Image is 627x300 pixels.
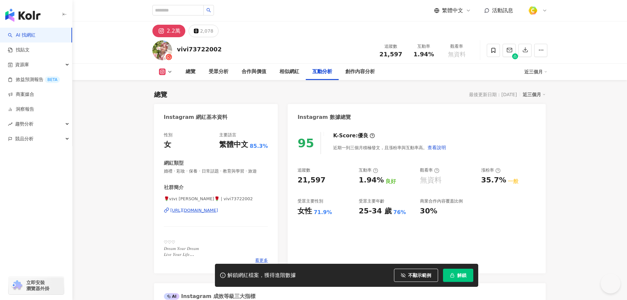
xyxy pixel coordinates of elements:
img: chrome extension [11,280,23,291]
button: 2.2萬 [152,25,185,37]
span: 婚禮 · 彩妝 · 保養 · 日常話題 · 教育與學習 · 旅遊 [164,168,268,174]
span: rise [8,122,13,126]
div: 社群簡介 [164,184,184,191]
div: 解鎖網紅檔案，獲得進階數據 [227,272,296,279]
div: 2,078 [200,26,213,36]
button: 不顯示範例 [394,269,438,282]
div: 網紅類型 [164,160,184,167]
span: 活動訊息 [492,7,513,14]
div: 相似網紅 [279,68,299,76]
div: 71.9% [314,209,332,216]
button: 解鎖 [443,269,473,282]
div: 良好 [385,178,396,185]
div: 女 [164,140,171,150]
div: 一般 [508,178,518,185]
span: 趨勢分析 [15,117,34,131]
span: 不顯示範例 [408,273,431,278]
span: 21,597 [379,51,402,58]
span: 看更多 [255,258,268,263]
img: KOL Avatar [152,41,172,60]
div: 95 [298,136,314,150]
div: Instagram 成效等級三大指標 [164,293,255,300]
div: 漲粉率 [481,167,501,173]
img: %E6%96%B9%E5%BD%A2%E7%B4%94.png [527,4,539,17]
div: 互動分析 [312,68,332,76]
div: AI [164,293,180,300]
span: 立即安裝 瀏覽器外掛 [26,280,49,291]
div: 最後更新日期：[DATE] [469,92,517,97]
div: K-Score : [333,132,375,139]
span: 繁體中文 [442,7,463,14]
a: 商案媒合 [8,91,34,98]
img: logo [5,9,40,22]
div: Instagram 數據總覽 [298,114,351,121]
div: 觀看率 [444,43,469,50]
div: 性別 [164,132,172,138]
a: 找貼文 [8,47,30,53]
div: 總覽 [154,90,167,99]
div: Instagram 網紅基本資料 [164,114,228,121]
div: [URL][DOMAIN_NAME] [170,207,218,213]
a: 洞察報告 [8,106,34,113]
span: 競品分析 [15,131,34,146]
span: 無資料 [448,51,466,58]
div: 追蹤數 [379,43,404,50]
div: 繁體中文 [219,140,248,150]
span: 1.94% [413,51,434,58]
div: 創作內容分析 [345,68,375,76]
div: 受眾主要年齡 [359,198,384,204]
div: 互動率 [411,43,436,50]
div: 35.7% [481,175,506,185]
div: 互動率 [359,167,378,173]
div: 受眾分析 [209,68,228,76]
a: 效益預測報告BETA [8,76,60,83]
div: 近三個月 [524,67,547,77]
span: 查看說明 [428,145,446,150]
span: 🌹ᴠɪᴠɪ [PERSON_NAME]🌹 | vivi73722002 [164,196,268,202]
a: [URL][DOMAIN_NAME] [164,207,268,213]
div: 總覽 [186,68,196,76]
span: 資源庫 [15,57,29,72]
div: 近三個月 [523,90,546,99]
div: 21,597 [298,175,326,185]
div: 合作與價值 [242,68,266,76]
div: 76% [393,209,406,216]
div: 商業合作內容覆蓋比例 [420,198,463,204]
div: 女性 [298,206,312,216]
div: 1.94% [359,175,384,185]
div: 觀看率 [420,167,439,173]
div: 無資料 [420,175,442,185]
div: 近期一到三個月積極發文，且漲粉率與互動率高。 [333,141,446,154]
div: 追蹤數 [298,167,310,173]
span: 解鎖 [457,273,466,278]
div: 主要語言 [219,132,236,138]
a: chrome extension立即安裝 瀏覽器外掛 [9,277,64,294]
div: vivi73722002 [177,45,222,53]
div: 受眾主要性別 [298,198,323,204]
div: 優良 [358,132,368,139]
a: searchAI 找網紅 [8,32,36,39]
button: 2,078 [189,25,219,37]
div: 25-34 歲 [359,206,392,216]
span: ♡♡♡ 𝐷𝑟𝑒𝑎𝑚 𝑌𝑜𝑢𝑟 𝐷𝑟𝑒𝑎𝑚 𝐿𝑖𝑣𝑒 𝑌𝑜𝑢𝑟 𝐿𝑖𝑓𝑒 ⠀⠀ 💌 [EMAIL_ADDRESS][DOMAIN_NAME] 合作邀約請私訊或信箱⠀ (數字0 小盒子陌生訊息容易被... [164,240,268,299]
span: search [206,8,211,13]
div: 2.2萬 [167,26,180,36]
div: 30% [420,206,437,216]
button: 查看說明 [427,141,446,154]
span: 85.3% [250,143,268,150]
